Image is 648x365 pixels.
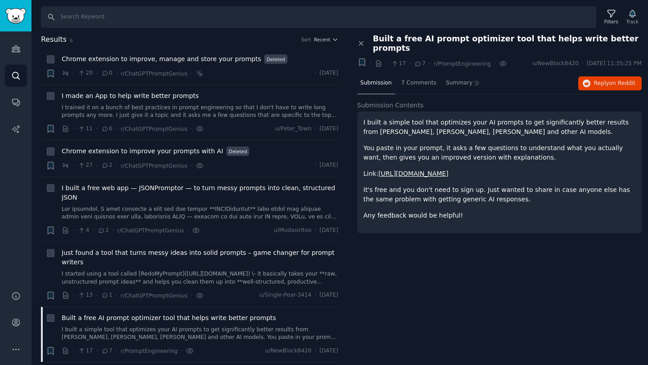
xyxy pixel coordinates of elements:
[62,183,338,202] a: I built a free web app — JSONPromptor — to turn messy prompts into clean, structured JSON
[101,125,112,133] span: 6
[226,147,250,156] span: Deleted
[121,163,187,169] span: r/ChatGPTPromptGenius
[532,60,579,68] span: u/NewBlock8420
[96,291,98,300] span: ·
[121,348,178,354] span: r/PromptEngineering
[319,347,338,355] span: [DATE]
[319,161,338,169] span: [DATE]
[62,147,223,156] span: Chrome extension to improve your prompts with AI
[116,161,117,170] span: ·
[96,346,98,356] span: ·
[604,18,618,25] div: Filters
[96,69,98,78] span: ·
[78,227,89,235] span: 4
[357,101,424,110] span: Submission Contents
[98,227,109,235] span: 2
[121,71,187,77] span: r/ChatGPTPromptGenius
[121,126,187,132] span: r/ChatGPTPromptGenius
[319,69,338,77] span: [DATE]
[191,124,193,134] span: ·
[315,227,316,235] span: ·
[446,79,472,87] span: Summary
[373,34,642,53] span: Built a free AI prompt optimizer tool that helps write better prompts
[116,69,117,78] span: ·
[62,248,338,267] a: Just found a tool that turns messy ideas into solid prompts – game changer for prompt writers
[264,54,288,64] span: Deleted
[360,79,392,87] span: Submission
[117,227,184,234] span: r/ChatGPTPromptGenius
[370,59,372,68] span: ·
[101,69,112,77] span: 0
[378,170,449,177] a: [URL][DOMAIN_NAME]
[609,80,635,86] span: on Reddit
[73,124,75,134] span: ·
[315,125,316,133] span: ·
[191,69,193,78] span: ·
[315,161,316,169] span: ·
[96,161,98,170] span: ·
[314,36,338,43] button: Recent
[62,91,199,101] a: I made an App to help write better prompts
[62,54,261,64] a: Chrome extension to improve, manage and store your prompts
[101,347,112,355] span: 7
[62,326,338,342] a: I built a simple tool that optimizes your AI prompts to get significantly better results from [PE...
[319,227,338,235] span: [DATE]
[265,347,311,355] span: u/NewBlock8420
[78,347,93,355] span: 17
[364,118,636,137] p: I built a simple tool that optimizes your AI prompts to get significantly better results from [PE...
[364,143,636,162] p: You paste in your prompt, it asks a few questions to understand what you actually want, then give...
[434,61,491,67] span: r/PromptEngineering
[92,226,94,235] span: ·
[315,347,316,355] span: ·
[73,69,75,78] span: ·
[494,59,496,68] span: ·
[181,346,183,356] span: ·
[112,226,114,235] span: ·
[62,313,276,323] a: Built a free AI prompt optimizer tool that helps write better prompts
[401,79,436,87] span: 7 Comments
[101,291,112,299] span: 1
[429,59,431,68] span: ·
[578,76,642,91] button: Replyon Reddit
[409,59,411,68] span: ·
[96,124,98,134] span: ·
[73,226,75,235] span: ·
[73,161,75,170] span: ·
[62,104,338,120] a: I trained it on a bunch of best practices in prompt engineering so that I don't have to write lon...
[73,291,75,300] span: ·
[315,69,316,77] span: ·
[187,226,189,235] span: ·
[116,346,117,356] span: ·
[121,293,187,299] span: r/ChatGPTPromptGenius
[274,227,311,235] span: u/MudasirItoo
[364,169,636,178] p: Link:
[116,124,117,134] span: ·
[319,125,338,133] span: [DATE]
[364,185,636,204] p: It's free and you don't need to sign up. Just wanted to share in case anyone else has the same pr...
[191,291,193,300] span: ·
[314,36,330,43] span: Recent
[70,38,73,43] span: 6
[78,125,93,133] span: 11
[73,346,75,356] span: ·
[594,80,635,88] span: Reply
[62,270,338,286] a: I started using a tool called [RedoMyPrompt]([URL][DOMAIN_NAME]) \- it basically takes your **raw...
[587,60,642,68] span: [DATE] 11:35:25 PM
[62,205,338,221] a: Lor ipsumdol, S amet consecte a elit sed doe tempor **INCIDiduntut** labo etdol mag aliquae admin...
[78,161,93,169] span: 27
[301,36,311,43] div: Sort
[582,60,584,68] span: ·
[391,60,406,68] span: 17
[364,211,636,220] p: Any feedback would be helpful!
[315,291,316,299] span: ·
[78,291,93,299] span: 13
[259,291,311,299] span: u/Single-Pear-3414
[78,69,93,77] span: 20
[5,8,26,24] img: GummySearch logo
